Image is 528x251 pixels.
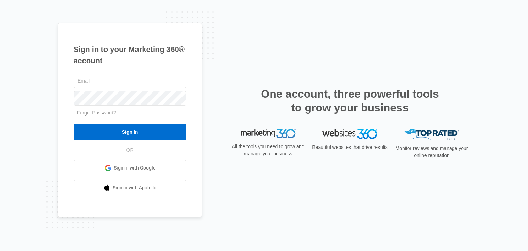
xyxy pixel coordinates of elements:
img: Websites 360 [322,129,377,139]
a: Sign in with Apple Id [74,180,186,196]
p: Beautiful websites that drive results [311,144,388,151]
h1: Sign in to your Marketing 360® account [74,44,186,66]
a: Forgot Password? [77,110,116,116]
span: Sign in with Apple Id [113,184,157,192]
span: OR [122,146,139,154]
h2: One account, three powerful tools to grow your business [259,87,441,114]
input: Sign In [74,124,186,140]
img: Marketing 360 [241,129,296,139]
span: Sign in with Google [114,164,156,172]
a: Sign in with Google [74,160,186,176]
p: Monitor reviews and manage your online reputation [393,145,470,159]
p: All the tools you need to grow and manage your business [230,143,307,157]
input: Email [74,74,186,88]
img: Top Rated Local [404,129,459,140]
